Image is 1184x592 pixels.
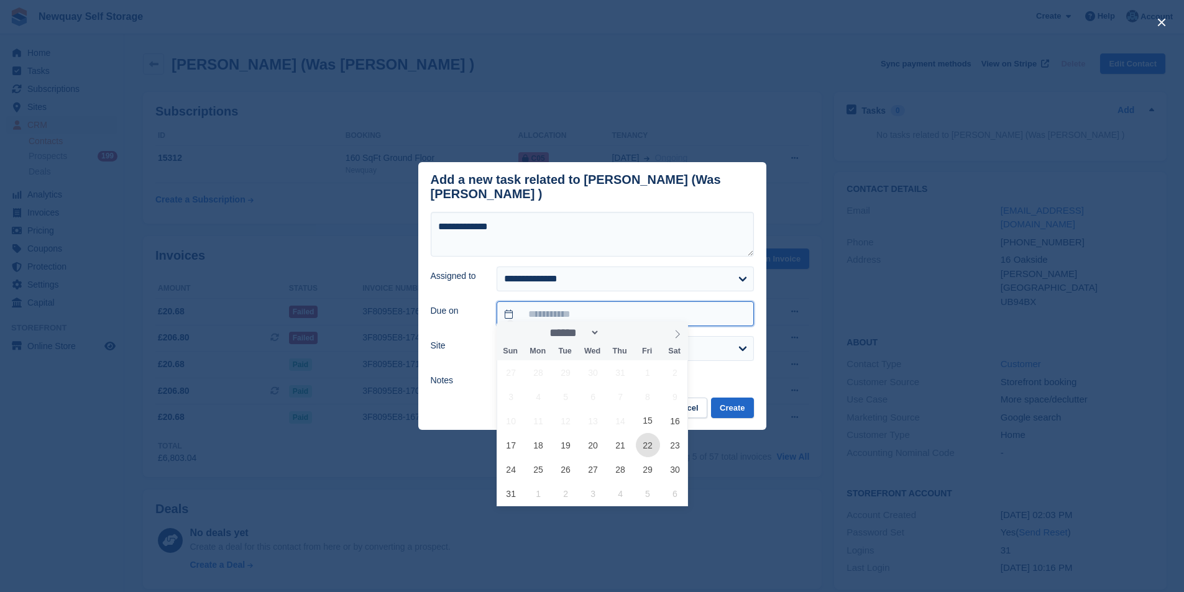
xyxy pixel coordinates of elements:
span: August 11, 2025 [526,409,551,433]
span: Wed [579,347,606,355]
span: August 24, 2025 [499,457,523,481]
span: August 14, 2025 [608,409,633,433]
span: July 27, 2025 [499,360,523,385]
span: August 27, 2025 [581,457,605,481]
span: Mon [524,347,551,355]
span: August 5, 2025 [554,385,578,409]
span: August 29, 2025 [636,457,660,481]
input: Year [600,326,639,339]
span: August 21, 2025 [608,433,633,457]
label: Notes [431,374,482,387]
span: Sat [661,347,688,355]
span: August 17, 2025 [499,433,523,457]
span: August 26, 2025 [554,457,578,481]
select: Month [546,326,600,339]
span: August 25, 2025 [526,457,551,481]
span: August 6, 2025 [581,385,605,409]
span: Fri [633,347,661,355]
span: Tue [551,347,579,355]
span: July 28, 2025 [526,360,551,385]
div: Add a new task related to [PERSON_NAME] (Was [PERSON_NAME] ) [431,173,754,201]
span: August 3, 2025 [499,385,523,409]
span: August 22, 2025 [636,433,660,457]
span: August 30, 2025 [663,457,687,481]
label: Due on [431,304,482,317]
span: September 4, 2025 [608,481,633,506]
span: July 29, 2025 [554,360,578,385]
label: Assigned to [431,270,482,283]
span: August 1, 2025 [636,360,660,385]
span: August 9, 2025 [663,385,687,409]
span: Thu [606,347,633,355]
span: August 10, 2025 [499,409,523,433]
span: August 23, 2025 [663,433,687,457]
span: August 28, 2025 [608,457,633,481]
span: August 19, 2025 [554,433,578,457]
span: September 2, 2025 [554,481,578,506]
label: Site [431,339,482,352]
span: Sun [497,347,524,355]
span: September 5, 2025 [636,481,660,506]
span: July 30, 2025 [581,360,605,385]
span: August 2, 2025 [663,360,687,385]
span: September 6, 2025 [663,481,687,506]
span: August 31, 2025 [499,481,523,506]
span: September 3, 2025 [581,481,605,506]
span: August 12, 2025 [554,409,578,433]
button: close [1152,12,1172,32]
span: August 13, 2025 [581,409,605,433]
span: August 8, 2025 [636,385,660,409]
span: August 4, 2025 [526,385,551,409]
span: September 1, 2025 [526,481,551,506]
span: August 18, 2025 [526,433,551,457]
button: Create [711,398,753,418]
span: August 15, 2025 [636,409,660,433]
span: July 31, 2025 [608,360,633,385]
span: August 16, 2025 [663,409,687,433]
span: August 20, 2025 [581,433,605,457]
span: August 7, 2025 [608,385,633,409]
